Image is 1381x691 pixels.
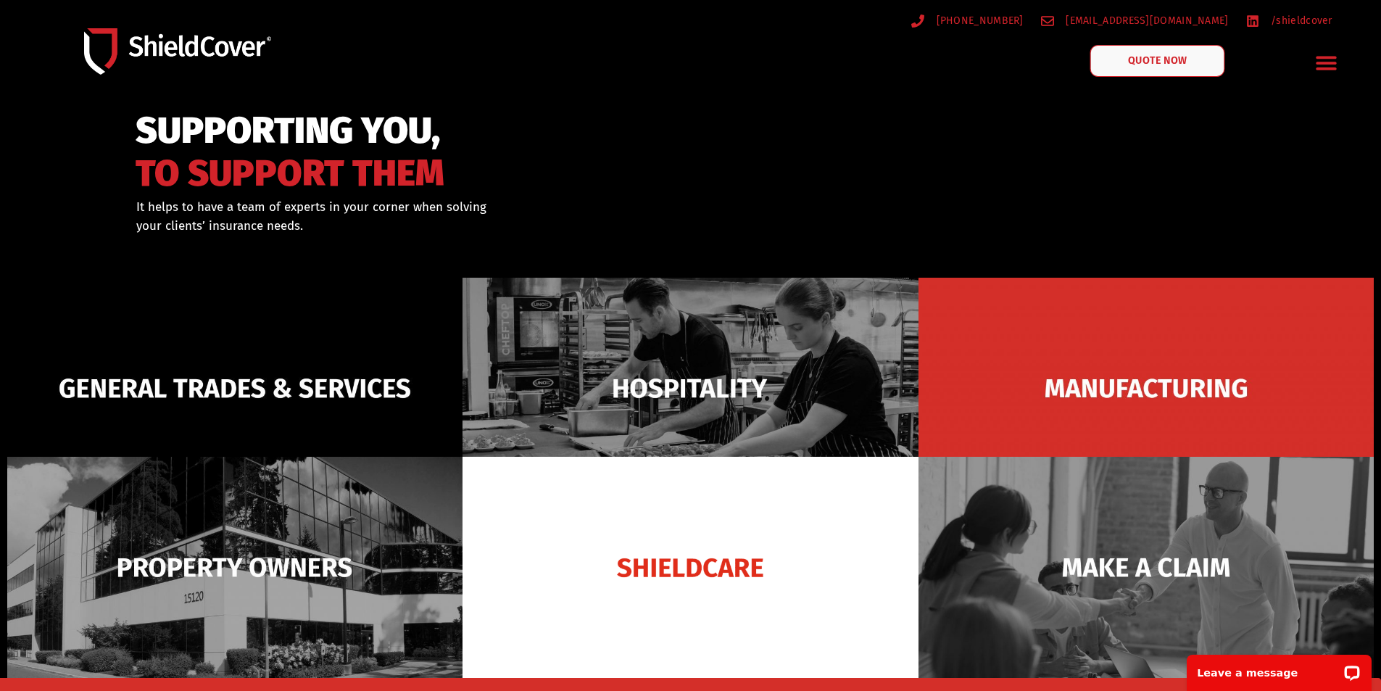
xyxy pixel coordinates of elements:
[136,198,765,235] div: It helps to have a team of experts in your corner when solving
[1090,45,1224,77] a: QUOTE NOW
[1128,56,1186,66] span: QUOTE NOW
[136,116,444,146] span: SUPPORTING YOU,
[1267,12,1332,30] span: /shieldcover
[84,28,271,74] img: Shield-Cover-Underwriting-Australia-logo-full
[1246,12,1332,30] a: /shieldcover
[1310,46,1344,80] div: Menu Toggle
[911,12,1024,30] a: [PHONE_NUMBER]
[1062,12,1228,30] span: [EMAIL_ADDRESS][DOMAIN_NAME]
[136,217,765,236] p: your clients’ insurance needs.
[933,12,1024,30] span: [PHONE_NUMBER]
[1177,645,1381,691] iframe: LiveChat chat widget
[1041,12,1229,30] a: [EMAIL_ADDRESS][DOMAIN_NAME]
